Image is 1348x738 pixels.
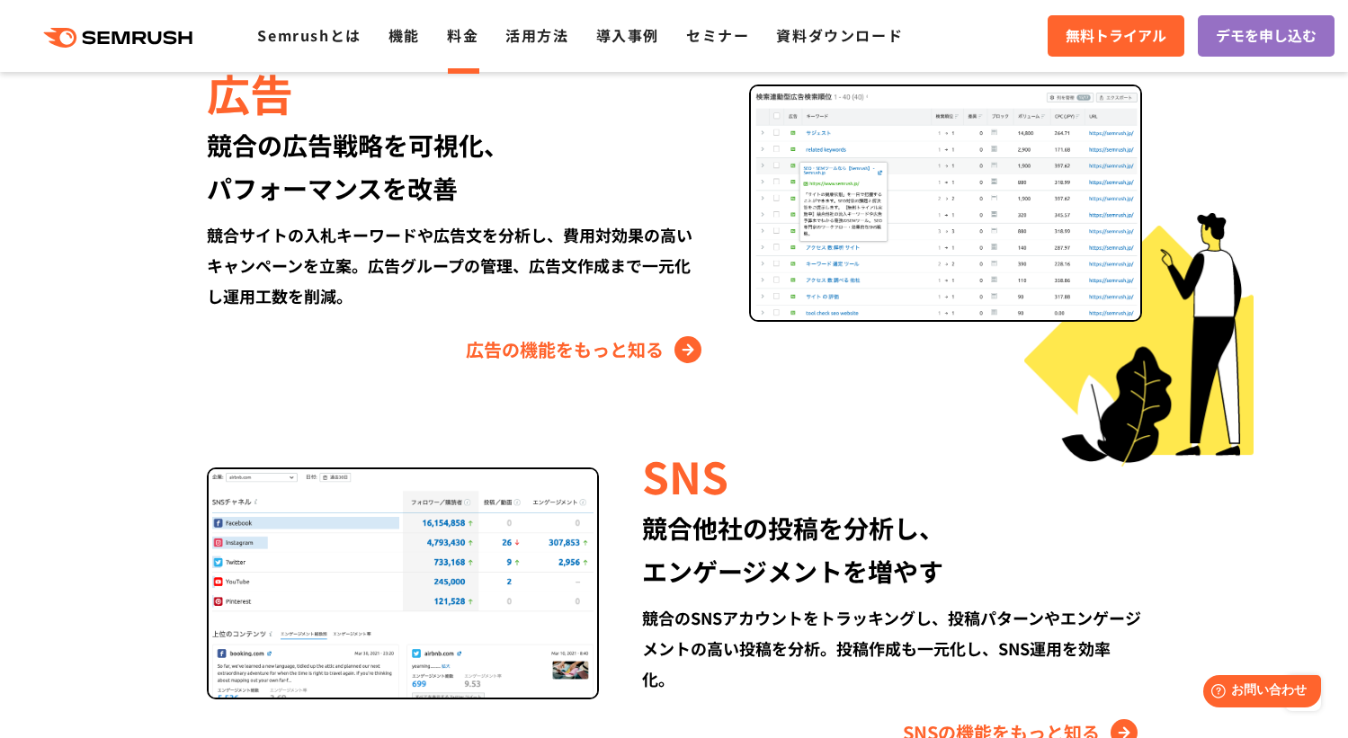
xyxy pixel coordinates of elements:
[642,602,1141,694] div: 競合のSNSアカウントをトラッキングし、投稿パターンやエンゲージメントの高い投稿を分析。投稿作成も一元化し、SNS運用を効率化。
[207,123,706,209] div: 競合の広告戦略を可視化、 パフォーマンスを改善
[1198,15,1335,57] a: デモを申し込む
[1216,24,1317,48] span: デモを申し込む
[686,24,749,46] a: セミナー
[447,24,478,46] a: 料金
[596,24,659,46] a: 導入事例
[1066,24,1166,48] span: 無料トライアル
[776,24,903,46] a: 資料ダウンロード
[257,24,361,46] a: Semrushとは
[1188,668,1328,718] iframe: Help widget launcher
[466,335,706,364] a: 広告の機能をもっと知る
[642,445,1141,506] div: SNS
[1048,15,1184,57] a: 無料トライアル
[505,24,568,46] a: 活用方法
[207,62,706,123] div: 広告
[207,219,706,311] div: 競合サイトの入札キーワードや広告文を分析し、費用対効果の高いキャンペーンを立案。広告グループの管理、広告文作成まで一元化し運用工数を削減。
[642,506,1141,592] div: 競合他社の投稿を分析し、 エンゲージメントを増やす
[388,24,420,46] a: 機能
